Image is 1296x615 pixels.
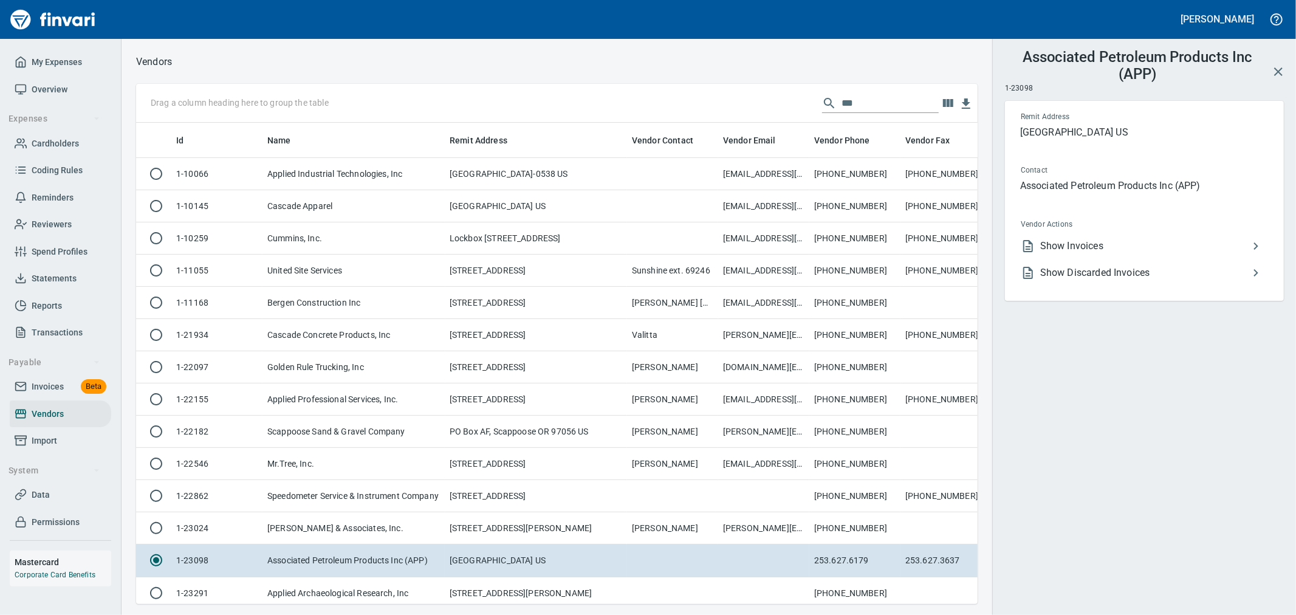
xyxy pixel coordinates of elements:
[171,545,262,577] td: 1-23098
[1020,125,1268,140] p: [GEOGRAPHIC_DATA] US
[445,448,627,480] td: [STREET_ADDRESS]
[171,480,262,512] td: 1-22862
[627,319,718,351] td: Valitta
[10,292,111,320] a: Reports
[1005,46,1270,83] h3: Associated Petroleum Products Inc (APP)
[723,133,792,148] span: Vendor Email
[262,255,445,287] td: United Site Services
[809,158,900,190] td: [PHONE_NUMBER]
[32,217,72,232] span: Reviewers
[171,383,262,416] td: 1-22155
[4,108,105,130] button: Expenses
[718,222,809,255] td: [EMAIL_ADDRESS][DOMAIN_NAME]
[10,319,111,346] a: Transactions
[445,255,627,287] td: [STREET_ADDRESS]
[151,97,329,109] p: Drag a column heading here to group the table
[718,190,809,222] td: [EMAIL_ADDRESS][DOMAIN_NAME]
[450,133,523,148] span: Remit Address
[632,133,709,148] span: Vendor Contact
[136,55,172,69] nav: breadcrumb
[627,383,718,416] td: [PERSON_NAME]
[10,157,111,184] a: Coding Rules
[262,287,445,319] td: Bergen Construction Inc
[10,211,111,238] a: Reviewers
[718,448,809,480] td: [EMAIL_ADDRESS][DOMAIN_NAME]
[445,287,627,319] td: [STREET_ADDRESS]
[10,509,111,536] a: Permissions
[267,133,291,148] span: Name
[445,319,627,351] td: [STREET_ADDRESS]
[718,512,809,545] td: [PERSON_NAME][EMAIL_ADDRESS][DOMAIN_NAME]
[809,512,900,545] td: [PHONE_NUMBER]
[32,136,79,151] span: Cardholders
[957,95,975,113] button: Download table
[814,133,886,148] span: Vendor Phone
[171,287,262,319] td: 1-11168
[809,577,900,610] td: [PHONE_NUMBER]
[171,448,262,480] td: 1-22546
[32,298,62,314] span: Reports
[900,255,992,287] td: [PHONE_NUMBER]
[445,158,627,190] td: [GEOGRAPHIC_DATA]-0538 US
[32,190,74,205] span: Reminders
[262,577,445,610] td: Applied Archaeological Research, Inc
[900,190,992,222] td: [PHONE_NUMBER]
[171,416,262,448] td: 1-22182
[905,133,950,148] span: Vendor Fax
[1040,239,1249,253] span: Show Invoices
[939,94,957,112] button: Choose columns to display
[718,351,809,383] td: [DOMAIN_NAME][EMAIL_ADDRESS][DOMAIN_NAME]
[262,383,445,416] td: Applied Professional Services, Inc.
[262,448,445,480] td: Mr.Tree, Inc.
[15,571,95,579] a: Corporate Card Benefits
[32,82,67,97] span: Overview
[10,76,111,103] a: Overview
[1020,179,1268,193] p: Associated Petroleum Products Inc (APP)
[9,463,100,478] span: System
[10,49,111,76] a: My Expenses
[1021,165,1157,177] span: Contact
[905,133,966,148] span: Vendor Fax
[262,158,445,190] td: Applied Industrial Technologies, Inc
[171,190,262,222] td: 1-10145
[627,351,718,383] td: [PERSON_NAME]
[627,512,718,545] td: [PERSON_NAME]
[627,287,718,319] td: [PERSON_NAME] [PHONE_NUMBER] c
[809,190,900,222] td: [PHONE_NUMBER]
[1021,111,1168,123] span: Remit Address
[445,512,627,545] td: [STREET_ADDRESS][PERSON_NAME]
[900,480,992,512] td: [PHONE_NUMBER]
[809,545,900,577] td: 253.627.6179
[176,133,183,148] span: Id
[262,512,445,545] td: [PERSON_NAME] & Associates, Inc.
[267,133,307,148] span: Name
[262,480,445,512] td: Speedometer Service & Instrument Company
[718,158,809,190] td: [EMAIL_ADDRESS][DOMAIN_NAME]
[900,383,992,416] td: [PHONE_NUMBER]
[718,319,809,351] td: [PERSON_NAME][EMAIL_ADDRESS][DOMAIN_NAME]
[445,480,627,512] td: [STREET_ADDRESS]
[809,287,900,319] td: [PHONE_NUMBER]
[262,351,445,383] td: Golden Rule Trucking, Inc
[9,111,100,126] span: Expenses
[1178,10,1257,29] button: [PERSON_NAME]
[627,416,718,448] td: [PERSON_NAME]
[9,355,100,370] span: Payable
[32,487,50,503] span: Data
[32,244,87,259] span: Spend Profiles
[450,133,507,148] span: Remit Address
[445,222,627,255] td: Lockbox [STREET_ADDRESS]
[1264,57,1293,86] button: Close Vendor
[718,416,809,448] td: [PERSON_NAME][EMAIL_ADDRESS][DOMAIN_NAME]
[718,383,809,416] td: [EMAIL_ADDRESS][DOMAIN_NAME]
[32,433,57,448] span: Import
[445,416,627,448] td: PO Box AF, Scappoose OR 97056 US
[32,55,82,70] span: My Expenses
[262,190,445,222] td: Cascade Apparel
[627,448,718,480] td: [PERSON_NAME]
[445,383,627,416] td: [STREET_ADDRESS]
[1040,266,1249,280] span: Show Discarded Invoices
[176,133,199,148] span: Id
[7,5,98,34] img: Finvari
[809,222,900,255] td: [PHONE_NUMBER]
